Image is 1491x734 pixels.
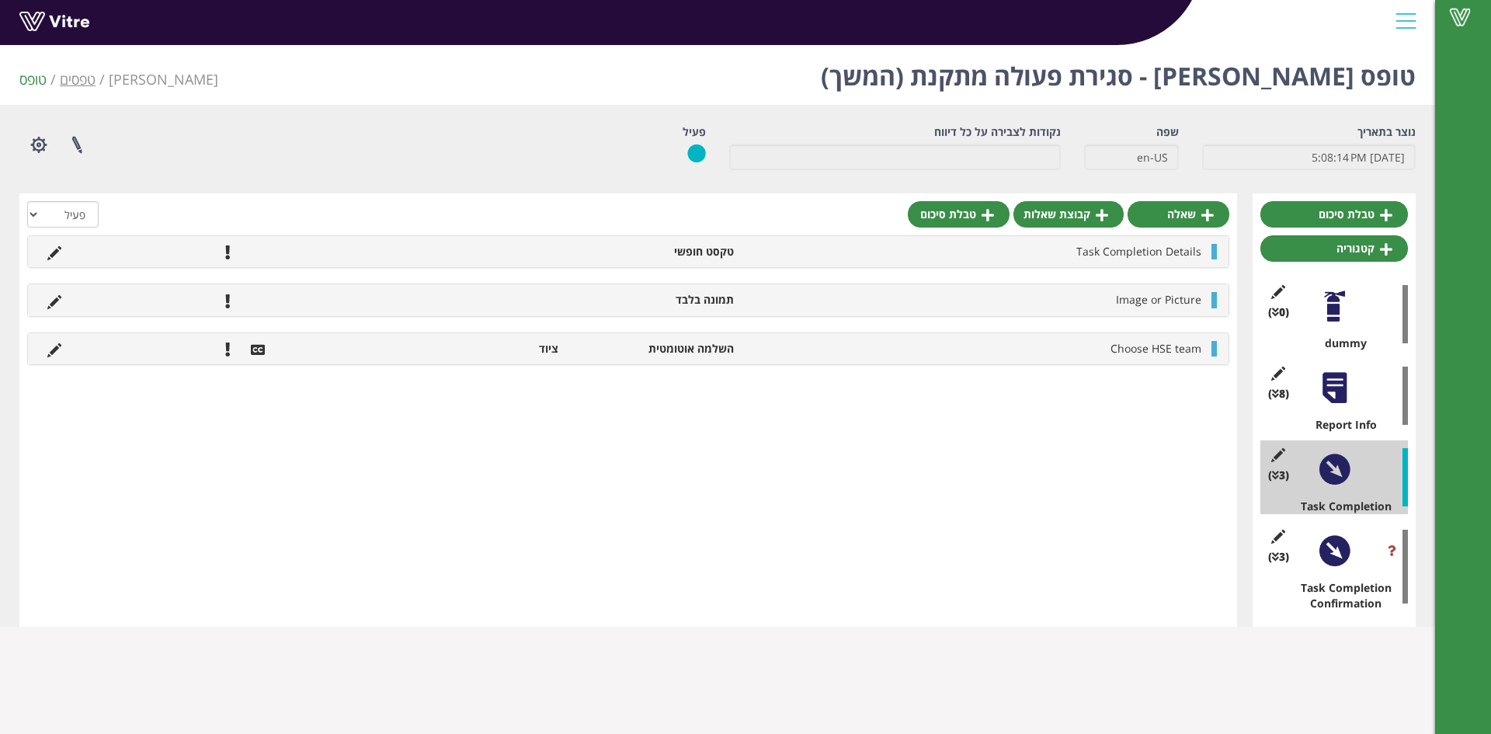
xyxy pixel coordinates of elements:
[821,39,1416,105] h1: טופס [PERSON_NAME] - סגירת פעולה מתקנת (המשך)
[1260,235,1408,262] a: קטגוריה
[1357,124,1416,140] label: נוצר בתאריך
[687,144,706,163] img: yes
[1272,417,1408,433] div: Report Info
[1013,201,1124,228] a: קבוצת שאלות
[1076,244,1201,259] span: Task Completion Details
[908,201,1010,228] a: טבלת סיכום
[1268,468,1289,483] span: (3 )
[1156,124,1179,140] label: שפה
[109,70,218,89] span: 379
[566,292,742,308] li: תמונה בלבד
[1260,201,1408,228] a: טבלת סיכום
[391,341,566,357] li: ציוד
[1268,549,1289,565] span: (3 )
[1268,386,1289,402] span: (8 )
[1268,304,1289,320] span: (0 )
[1272,580,1408,611] div: Task Completion Confirmation
[934,124,1061,140] label: נקודות לצבירה על כל דיווח
[1116,292,1201,307] span: Image or Picture
[1110,341,1201,356] span: Choose HSE team
[1272,499,1408,514] div: Task Completion
[1272,336,1408,351] div: dummy
[566,244,742,259] li: טקסט חופשי
[1128,201,1229,228] a: שאלה
[19,70,60,90] li: טופס
[566,341,742,357] li: השלמה אוטומטית
[683,124,706,140] label: פעיל
[60,70,96,89] a: טפסים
